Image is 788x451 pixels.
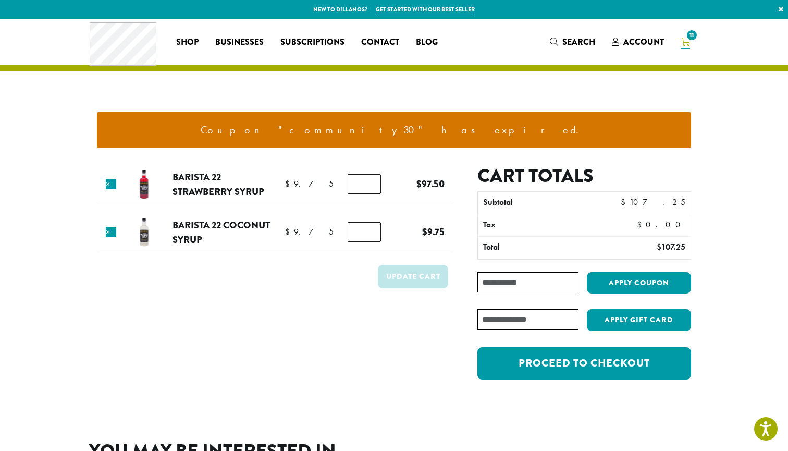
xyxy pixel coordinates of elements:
[127,215,161,249] img: Barista 22 Coconut Syrup
[416,36,438,49] span: Blog
[637,219,646,230] span: $
[422,225,445,239] bdi: 9.75
[477,165,691,187] h2: Cart totals
[127,167,161,201] img: Barista 22 Strawberry Syrup
[416,177,445,191] bdi: 97.50
[105,120,683,140] li: Coupon "community30" has expired.
[176,36,199,49] span: Shop
[280,36,344,49] span: Subscriptions
[285,178,294,189] span: $
[106,227,116,237] a: Remove this item
[623,36,664,48] span: Account
[285,226,294,237] span: $
[657,241,685,252] bdi: 107.25
[173,170,264,199] a: Barista 22 Strawberry Syrup
[562,36,595,48] span: Search
[106,179,116,189] a: Remove this item
[478,192,606,214] th: Subtotal
[685,28,699,42] span: 11
[541,33,604,51] a: Search
[621,197,630,208] span: $
[587,309,691,331] button: Apply Gift Card
[478,237,606,259] th: Total
[285,226,334,237] bdi: 9.75
[173,218,270,247] a: Barista 22 Coconut Syrup
[285,178,334,189] bdi: 9.75
[376,5,475,14] a: Get started with our best seller
[361,36,399,49] span: Contact
[168,34,207,51] a: Shop
[478,214,629,236] th: Tax
[637,219,685,230] bdi: 0.00
[348,222,381,242] input: Product quantity
[422,225,427,239] span: $
[621,197,685,208] bdi: 107.25
[416,177,422,191] span: $
[348,174,381,194] input: Product quantity
[477,347,691,380] a: Proceed to checkout
[587,272,691,294] button: Apply coupon
[378,265,448,288] button: Update cart
[215,36,264,49] span: Businesses
[657,241,661,252] span: $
